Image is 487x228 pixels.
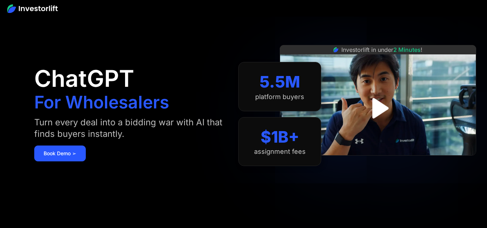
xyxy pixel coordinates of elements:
[254,148,306,156] div: assignment fees
[261,128,299,147] div: $1B+
[34,117,224,140] div: Turn every deal into a bidding war with AI that finds buyers instantly.
[255,93,304,101] div: platform buyers
[260,72,300,91] div: 5.5M
[341,45,422,54] div: Investorlift in under !
[362,92,394,124] a: open lightbox
[393,46,421,53] span: 2 Minutes
[324,159,432,168] iframe: Customer reviews powered by Trustpilot
[34,94,169,111] h1: For Wholesalers
[34,146,86,161] a: Book Demo ➢
[34,67,134,90] h1: ChatGPT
